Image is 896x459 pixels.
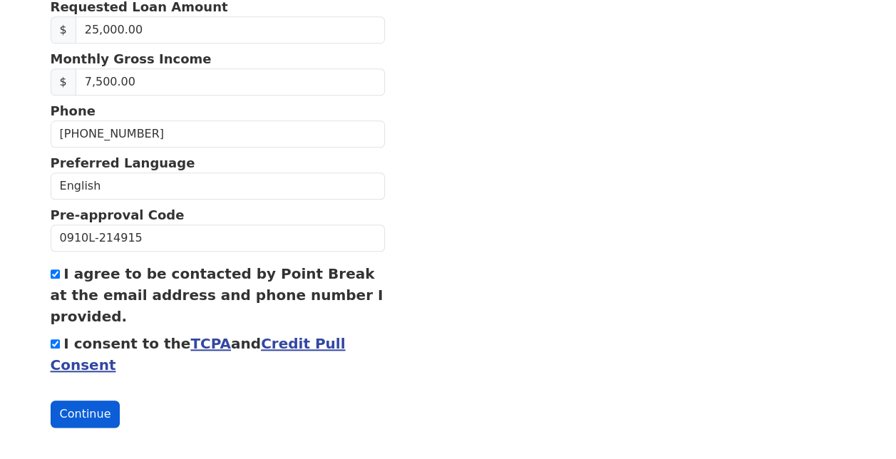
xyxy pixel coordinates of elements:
label: I agree to be contacted by Point Break at the email address and phone number I provided. [51,265,383,325]
strong: Phone [51,103,96,118]
label: I consent to the and [51,335,346,373]
span: $ [51,16,76,43]
p: Monthly Gross Income [51,49,386,68]
input: Monthly Gross Income [76,68,385,96]
a: TCPA [190,335,231,352]
input: Phone [51,120,386,148]
span: $ [51,68,76,96]
input: Pre-approval Code [51,225,386,252]
input: Requested Loan Amount [76,16,385,43]
button: Continue [51,401,120,428]
strong: Preferred Language [51,155,195,170]
strong: Pre-approval Code [51,207,185,222]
